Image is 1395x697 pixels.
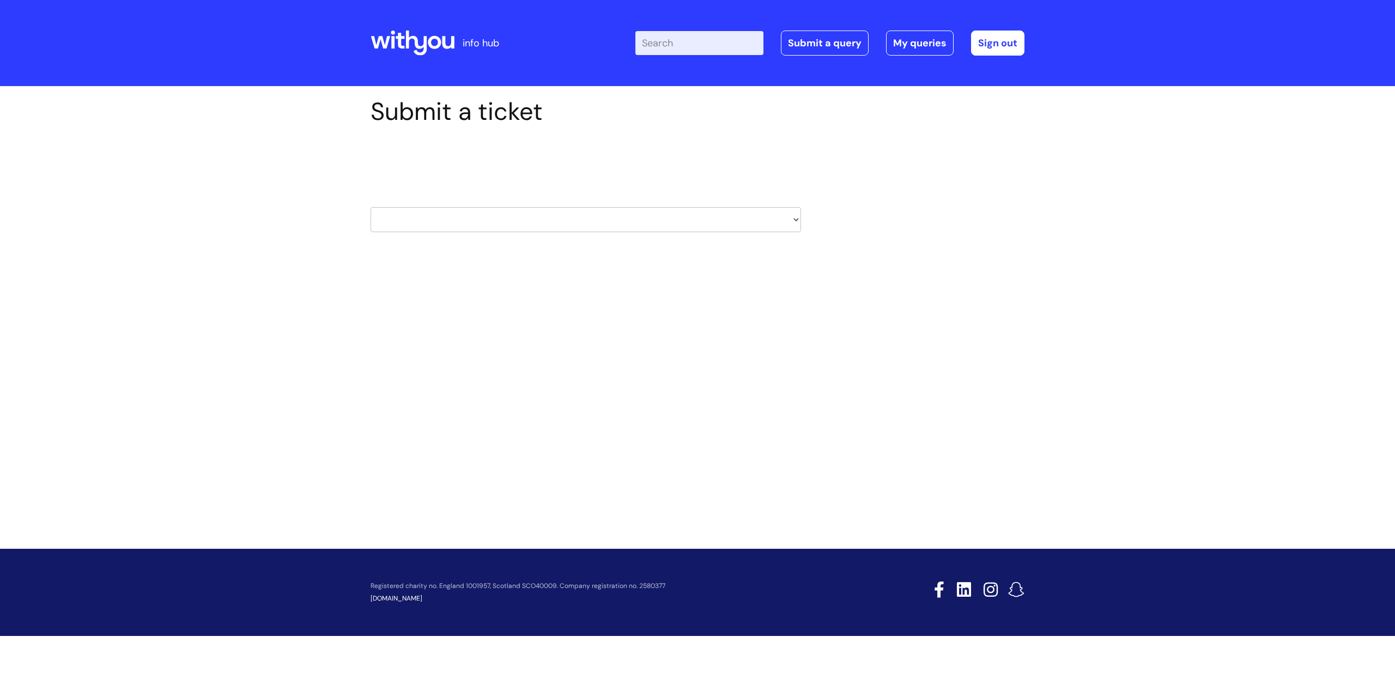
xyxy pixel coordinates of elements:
[971,31,1024,56] a: Sign out
[371,151,801,172] h2: Select issue type
[635,31,763,55] input: Search
[886,31,954,56] a: My queries
[635,31,1024,56] div: | -
[371,97,801,126] h1: Submit a ticket
[463,34,499,52] p: info hub
[371,594,422,603] a: [DOMAIN_NAME]
[781,31,869,56] a: Submit a query
[371,583,857,590] p: Registered charity no. England 1001957, Scotland SCO40009. Company registration no. 2580377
